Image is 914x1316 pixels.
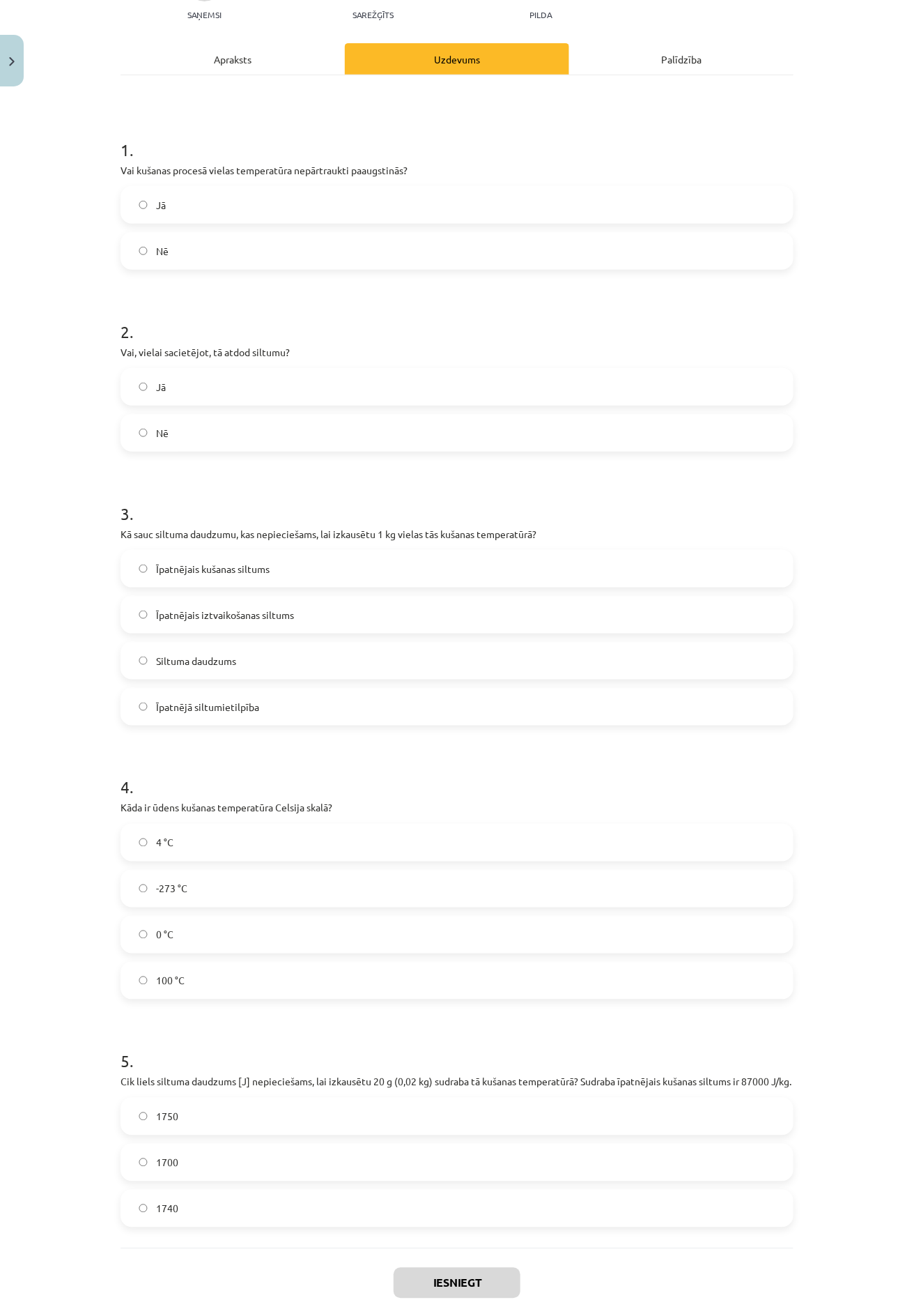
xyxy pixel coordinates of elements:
span: 1740 [156,1202,178,1216]
span: 4 °C [156,836,173,850]
h1: 2 . [121,298,793,341]
span: Nē [156,426,169,441]
input: Jā [139,201,148,210]
input: Īpatnējā siltumietilpība [139,703,148,712]
input: 1700 [139,1158,148,1168]
span: -273 °C [156,882,187,896]
input: Īpatnējais kušanas siltums [139,565,148,574]
input: 4 °C [139,839,148,848]
span: 100 °C [156,974,185,988]
p: Vai kušanas procesā vielas temperatūra nepārtraukti paaugstinās? [121,163,793,178]
p: Vai, vielai sacietējot, tā atdod siltumu? [121,345,793,360]
input: Nē [139,247,148,256]
input: -273 °C [139,885,148,894]
p: pilda [530,10,552,20]
input: Īpatnējais iztvaikošanas siltums [139,611,148,620]
h1: 4 . [121,753,793,797]
input: 100 °C [139,977,148,986]
p: Cik liels siltuma daudzums [J] nepieciešams, lai izkausētu 20 g (0,02 kg) sudraba tā kušanas temp... [121,1075,793,1089]
input: Siltuma daudzums [139,657,148,666]
input: Jā [139,383,148,392]
span: 1700 [156,1156,178,1170]
button: Iesniegt [394,1268,520,1299]
h1: 1 . [121,116,793,159]
input: Nē [139,429,148,438]
p: Kāda ir ūdens kušanas temperatūra Celsija skalā? [121,801,793,816]
p: Saņemsi [182,10,227,20]
h1: 3 . [121,480,793,523]
div: Apraksts [121,43,345,75]
input: 1750 [139,1112,148,1122]
input: 1740 [139,1204,148,1214]
span: Īpatnējā siltumietilpība [156,700,259,714]
span: Īpatnējais iztvaikošanas siltums [156,608,294,622]
span: Jā [156,198,166,213]
p: Kā sauc siltuma daudzumu, kas nepieciešams, lai izkausētu 1 kg vielas tās kušanas temperatūrā? [121,527,793,542]
input: 0 °C [139,931,148,940]
div: Uzdevums [345,43,569,75]
div: Palīdzība [569,43,793,75]
span: 1750 [156,1110,178,1124]
span: Siltuma daudzums [156,654,236,668]
span: 0 °C [156,928,173,942]
img: icon-close-lesson-0947bae3869378f0d4975bcd49f059093ad1ed9edebbc8119c70593378902aed.svg [9,57,15,66]
h1: 5 . [121,1027,793,1071]
p: Sarežģīts [353,10,394,20]
span: Jā [156,380,166,395]
span: Nē [156,244,169,259]
span: Īpatnējais kušanas siltums [156,562,270,576]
